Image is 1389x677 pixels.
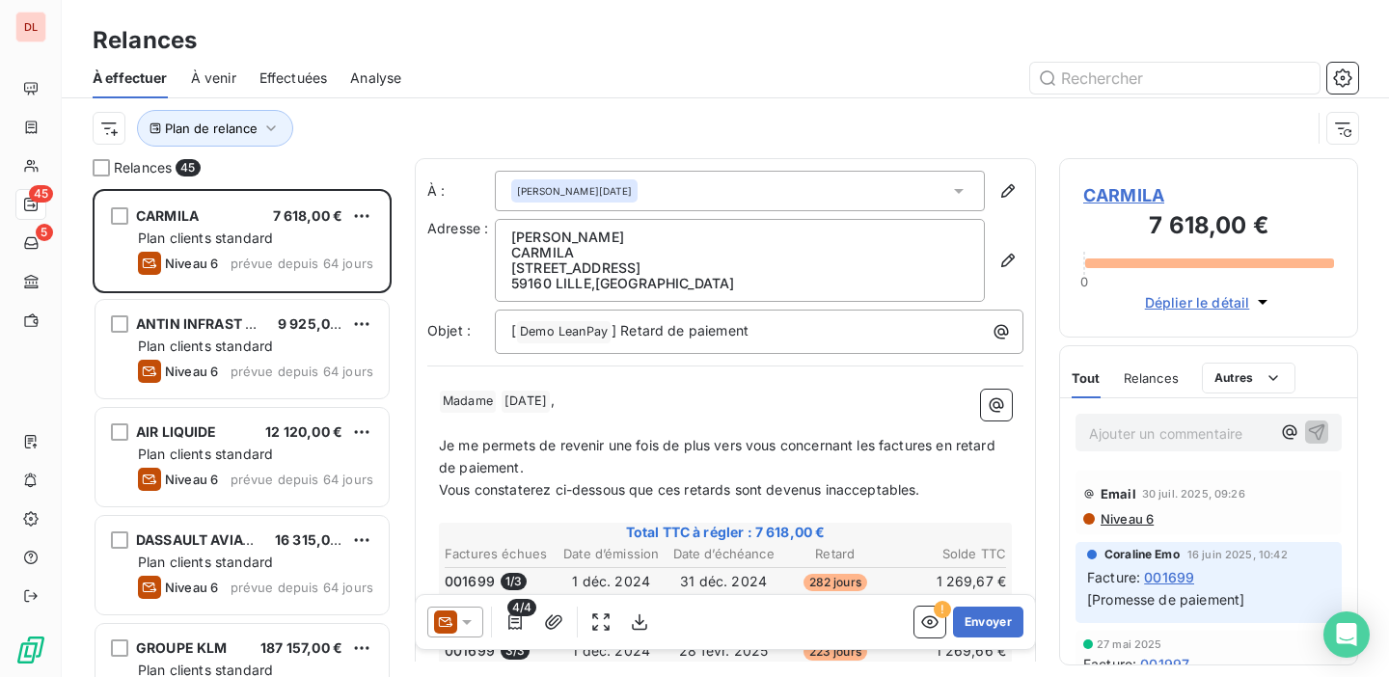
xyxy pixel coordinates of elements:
td: 1 déc. 2024 [557,571,667,592]
span: Niveau 6 [165,580,218,595]
button: Déplier le détail [1139,291,1279,313]
span: ANTIN INFRAST PART [136,315,281,332]
div: grid [93,189,392,677]
span: DASSAULT AVIATION [136,531,277,548]
span: Objet : [427,322,471,338]
span: Plan clients standard [138,338,273,354]
p: [PERSON_NAME] [511,230,968,245]
h3: 7 618,00 € [1083,208,1334,247]
span: 4/4 [507,599,536,616]
span: [PERSON_NAME][DATE] [517,184,632,198]
span: 187 157,00 € [260,639,342,656]
th: Date d’émission [557,544,667,564]
span: 12 120,00 € [265,423,342,440]
span: Email [1101,486,1136,501]
span: CARMILA [136,207,199,224]
span: prévue depuis 64 jours [231,364,373,379]
span: 223 jours [803,643,867,661]
span: AIR LIQUIDE [136,423,217,440]
span: ] Retard de paiement [612,322,749,338]
button: Plan de relance [137,110,293,147]
span: 7 618,00 € [273,207,343,224]
span: , [551,392,555,408]
img: Logo LeanPay [15,635,46,665]
span: Plan clients standard [138,554,273,570]
span: 27 mai 2025 [1097,638,1162,650]
span: Plan clients standard [138,446,273,462]
span: 45 [176,159,200,176]
span: Madame [440,391,496,413]
span: 9 925,00 € [278,315,352,332]
span: Je me permets de revenir une fois de plus vers vous concernant les factures en retard de paiement. [439,437,999,475]
span: Relances [1124,370,1179,386]
span: Effectuées [259,68,328,88]
p: CARMILA [511,245,968,260]
span: 001699 [445,641,495,661]
span: Vous constaterez ci-dessous que ces retards sont devenus inacceptables. [439,481,920,498]
span: 16 juin 2025, 10:42 [1187,549,1288,560]
span: prévue depuis 64 jours [231,472,373,487]
span: [DATE] [502,391,550,413]
span: Facture : [1087,567,1140,587]
span: Tout [1072,370,1101,386]
span: Facture : [1083,654,1136,674]
th: Date d’échéance [668,544,779,564]
th: Solde TTC [891,544,1007,564]
span: CARMILA [1083,182,1334,208]
span: 001699 [445,572,495,591]
span: prévue depuis 64 jours [231,580,373,595]
p: 59160 LILLE , [GEOGRAPHIC_DATA] [511,276,968,291]
span: 5 [36,224,53,241]
span: Plan de relance [165,121,258,136]
span: 1 / 3 [501,573,527,590]
span: Analyse [350,68,401,88]
button: Envoyer [953,607,1023,637]
span: 30 juil. 2025, 09:26 [1142,488,1245,500]
span: prévue depuis 64 jours [231,256,373,271]
div: Open Intercom Messenger [1323,611,1370,658]
span: Total TTC à régler : 7 618,00 € [442,523,1009,542]
span: Relances [114,158,172,177]
span: Niveau 6 [165,364,218,379]
td: 1 déc. 2024 [557,640,667,662]
input: Rechercher [1030,63,1320,94]
span: Coraline Emo [1104,546,1180,563]
td: 1 269,66 € [891,640,1007,662]
span: Demo LeanPay [517,321,611,343]
td: 1 269,67 € [891,571,1007,592]
span: Plan clients standard [138,230,273,246]
span: 0 [1080,274,1088,289]
button: Autres [1202,363,1295,393]
span: À venir [191,68,236,88]
th: Factures échues [444,544,555,564]
th: Retard [780,544,889,564]
span: Déplier le détail [1145,292,1250,312]
span: 001997 [1140,654,1189,674]
span: GROUPE KLM [136,639,228,656]
span: 3 / 3 [501,642,530,660]
td: 28 févr. 2025 [668,640,779,662]
p: [STREET_ADDRESS] [511,260,968,276]
span: 16 315,00 € [275,531,352,548]
span: Niveau 6 [165,256,218,271]
span: [ [511,322,516,338]
span: Niveau 6 [165,472,218,487]
span: Adresse : [427,220,488,236]
span: 45 [29,185,53,203]
label: À : [427,181,495,201]
div: DL [15,12,46,42]
span: 282 jours [803,574,867,591]
span: [Promesse de paiement] [1087,591,1244,608]
td: 31 déc. 2024 [668,571,779,592]
span: À effectuer [93,68,168,88]
h3: Relances [93,23,197,58]
span: 001699 [1144,567,1194,587]
span: Niveau 6 [1099,511,1154,527]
